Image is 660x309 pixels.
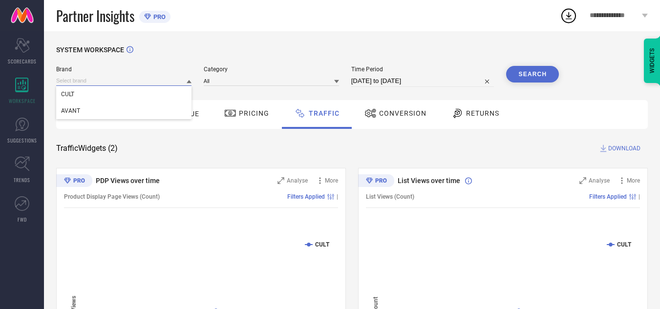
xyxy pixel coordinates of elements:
[56,76,192,86] input: Select brand
[61,107,80,114] span: AVANT
[56,144,118,153] span: Traffic Widgets ( 2 )
[18,216,27,223] span: FWD
[617,241,632,248] text: CULT
[9,97,36,104] span: WORKSPACE
[379,109,426,117] span: Conversion
[466,109,499,117] span: Returns
[56,174,92,189] div: Premium
[325,177,338,184] span: More
[309,109,340,117] span: Traffic
[14,176,30,184] span: TRENDS
[61,91,74,98] span: CULT
[639,193,640,200] span: |
[608,144,640,153] span: DOWNLOAD
[56,6,134,26] span: Partner Insights
[239,109,269,117] span: Pricing
[8,58,37,65] span: SCORECARDS
[358,174,394,189] div: Premium
[366,193,414,200] span: List Views (Count)
[589,193,627,200] span: Filters Applied
[277,177,284,184] svg: Zoom
[579,177,586,184] svg: Zoom
[151,13,166,21] span: PRO
[506,66,559,82] button: Search
[56,46,124,54] span: SYSTEM WORKSPACE
[337,193,338,200] span: |
[627,177,640,184] span: More
[204,66,339,73] span: Category
[351,66,494,73] span: Time Period
[315,241,330,248] text: CULT
[398,177,460,185] span: List Views over time
[56,86,192,103] div: CULT
[287,193,325,200] span: Filters Applied
[351,75,494,87] input: Select time period
[64,193,160,200] span: Product Display Page Views (Count)
[56,66,192,73] span: Brand
[287,177,308,184] span: Analyse
[7,137,37,144] span: SUGGESTIONS
[589,177,610,184] span: Analyse
[56,103,192,119] div: AVANT
[560,7,577,24] div: Open download list
[96,177,160,185] span: PDP Views over time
